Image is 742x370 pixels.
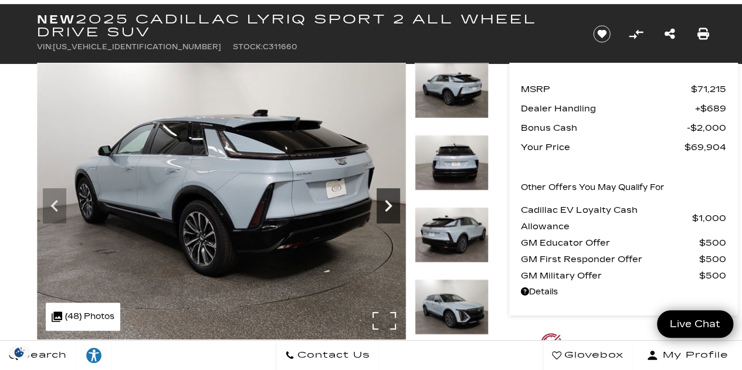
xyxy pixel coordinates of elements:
[415,63,489,118] img: New 2025 Nimbus Metallic Cadillac Sport 2 image 11
[521,179,665,196] p: Other Offers You May Qualify For
[658,347,729,364] span: My Profile
[664,317,726,331] span: Live Chat
[6,346,33,358] img: Opt-Out Icon
[521,100,726,117] a: Dealer Handling $689
[687,120,726,136] span: $2,000
[46,303,120,331] div: (48) Photos
[233,43,263,51] span: Stock:
[53,43,221,51] span: [US_VEHICLE_IDENTIFICATION_NUMBER]
[697,26,709,42] a: Print this New 2025 Cadillac LYRIQ Sport 2 All Wheel Drive SUV
[699,267,726,284] span: $500
[263,43,297,51] span: C311660
[37,43,53,51] span: VIN:
[685,139,726,155] span: $69,904
[37,12,76,26] strong: New
[521,251,726,267] a: GM First Responder Offer $500
[294,347,370,364] span: Contact Us
[521,120,687,136] span: Bonus Cash
[521,202,726,235] a: Cadillac EV Loyalty Cash Allowance $1,000
[691,81,726,97] span: $71,215
[415,135,489,191] img: New 2025 Nimbus Metallic Cadillac Sport 2 image 12
[521,267,699,284] span: GM Military Offer
[521,81,691,97] span: MSRP
[699,251,726,267] span: $500
[37,63,406,340] img: New 2025 Nimbus Metallic Cadillac Sport 2 image 11
[699,235,726,251] span: $500
[589,25,615,43] button: Save vehicle
[377,188,400,223] div: Next
[664,26,675,42] a: Share this New 2025 Cadillac LYRIQ Sport 2 All Wheel Drive SUV
[521,139,726,155] a: Your Price $69,904
[18,347,67,364] span: Search
[6,346,33,358] section: Click to Open Cookie Consent Modal
[521,251,699,267] span: GM First Responder Offer
[695,100,726,117] span: $689
[657,310,733,338] a: Live Chat
[521,284,726,300] a: Details
[521,100,695,117] span: Dealer Handling
[76,347,111,364] div: Explore your accessibility options
[633,341,742,370] button: Open user profile menu
[692,210,726,226] span: $1,000
[415,207,489,263] img: New 2025 Nimbus Metallic Cadillac Sport 2 image 13
[37,13,574,39] h1: 2025 Cadillac LYRIQ Sport 2 All Wheel Drive SUV
[521,139,685,155] span: Your Price
[627,25,645,43] button: Compare Vehicle
[521,120,726,136] a: Bonus Cash $2,000
[43,188,66,223] div: Previous
[543,341,633,370] a: Glovebox
[76,341,112,370] a: Explore your accessibility options
[521,235,699,251] span: GM Educator Offer
[521,267,726,284] a: GM Military Offer $500
[561,347,624,364] span: Glovebox
[415,279,489,335] img: New 2025 Nimbus Metallic Cadillac Sport 2 image 14
[521,235,726,251] a: GM Educator Offer $500
[276,341,380,370] a: Contact Us
[521,202,692,235] span: Cadillac EV Loyalty Cash Allowance
[521,81,726,97] a: MSRP $71,215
